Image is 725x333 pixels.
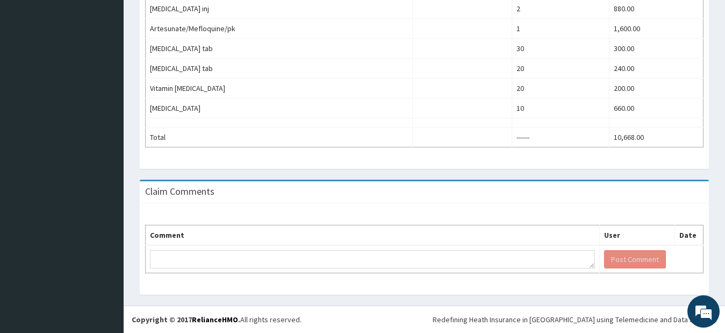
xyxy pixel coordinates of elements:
td: 300.00 [609,39,704,59]
td: 240.00 [609,59,704,79]
td: [MEDICAL_DATA] tab [146,59,413,79]
td: 10 [512,98,609,118]
span: We're online! [62,98,148,207]
div: Minimize live chat window [176,5,202,31]
th: User [599,225,675,246]
th: Comment [146,225,600,246]
td: [MEDICAL_DATA] tab [146,39,413,59]
td: 20 [512,79,609,98]
td: Vitamin [MEDICAL_DATA] [146,79,413,98]
td: [MEDICAL_DATA] [146,98,413,118]
td: Artesunate/Mefloquine/pk [146,19,413,39]
button: Post Comment [604,250,666,268]
div: Chat with us now [56,60,181,74]
h3: Claim Comments [145,187,214,196]
div: Redefining Heath Insurance in [GEOGRAPHIC_DATA] using Telemedicine and Data Science! [433,314,717,325]
td: 1 [512,19,609,39]
footer: All rights reserved. [124,306,725,333]
td: 10,668.00 [609,127,704,147]
img: d_794563401_company_1708531726252_794563401 [20,54,44,81]
td: 660.00 [609,98,704,118]
strong: Copyright © 2017 . [132,315,240,324]
td: ------ [512,127,609,147]
td: 30 [512,39,609,59]
td: 20 [512,59,609,79]
td: 200.00 [609,79,704,98]
a: RelianceHMO [192,315,238,324]
th: Date [675,225,704,246]
textarea: Type your message and hit 'Enter' [5,220,205,258]
td: Total [146,127,413,147]
td: 1,600.00 [609,19,704,39]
